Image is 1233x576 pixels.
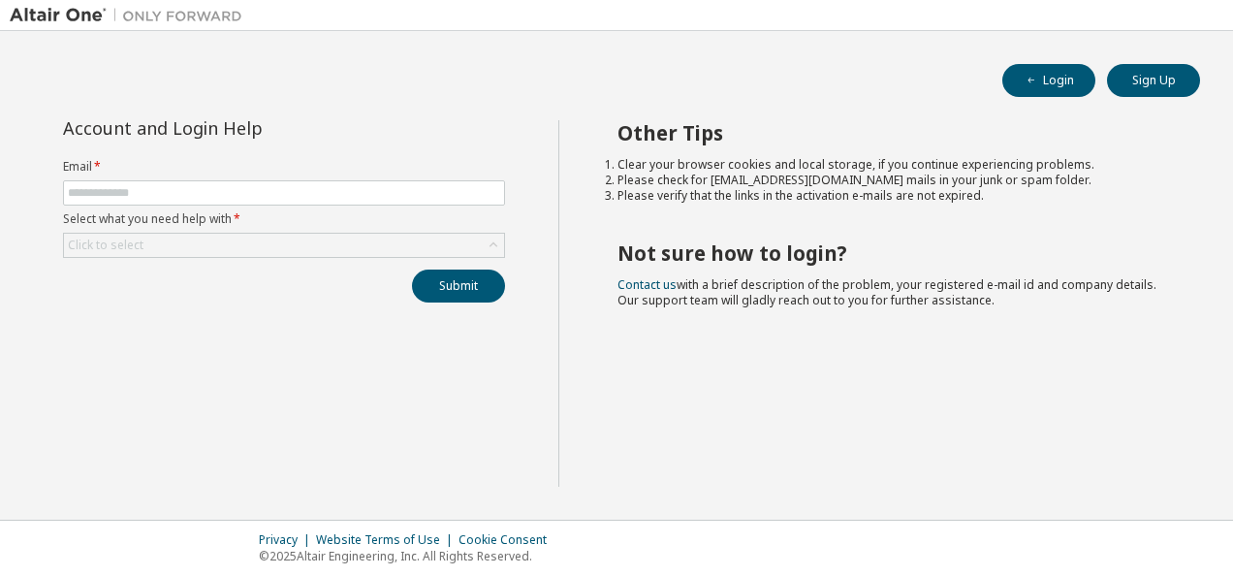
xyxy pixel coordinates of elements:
button: Submit [412,270,505,303]
div: Click to select [64,234,504,257]
a: Contact us [617,276,677,293]
div: Privacy [259,532,316,548]
h2: Not sure how to login? [617,240,1166,266]
label: Select what you need help with [63,211,505,227]
h2: Other Tips [617,120,1166,145]
span: with a brief description of the problem, your registered e-mail id and company details. Our suppo... [617,276,1156,308]
button: Sign Up [1107,64,1200,97]
button: Login [1002,64,1095,97]
img: Altair One [10,6,252,25]
li: Please verify that the links in the activation e-mails are not expired. [617,188,1166,204]
div: Click to select [68,238,143,253]
li: Clear your browser cookies and local storage, if you continue experiencing problems. [617,157,1166,173]
li: Please check for [EMAIL_ADDRESS][DOMAIN_NAME] mails in your junk or spam folder. [617,173,1166,188]
label: Email [63,159,505,175]
div: Website Terms of Use [316,532,458,548]
p: © 2025 Altair Engineering, Inc. All Rights Reserved. [259,548,558,564]
div: Cookie Consent [458,532,558,548]
div: Account and Login Help [63,120,417,136]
